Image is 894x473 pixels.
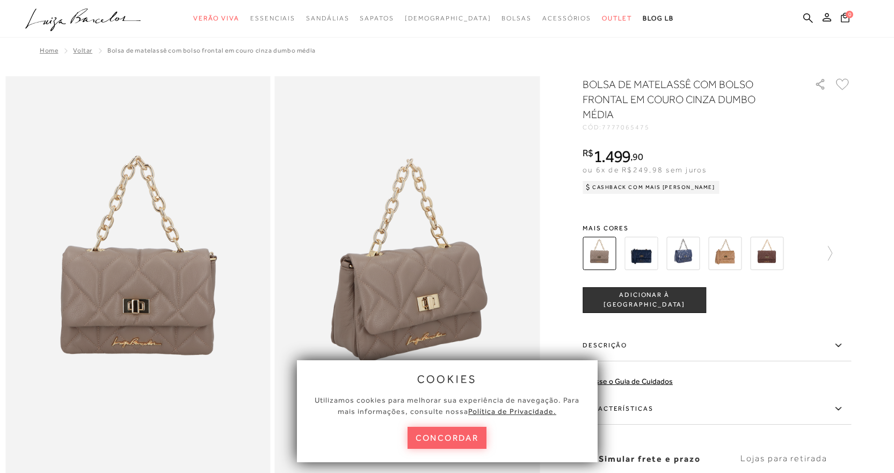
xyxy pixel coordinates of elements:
a: noSubCategoriesText [501,9,532,28]
span: 1.499 [593,147,631,166]
a: noSubCategoriesText [405,9,491,28]
a: Voltar [73,47,92,54]
a: BLOG LB [643,9,674,28]
span: Utilizamos cookies para melhorar sua experiência de navegação. Para mais informações, consulte nossa [315,396,579,416]
span: Outlet [602,14,632,22]
span: Acessórios [542,14,591,22]
img: BOLSA MÉDIA ALÇA CORRENTE AZUL MARINHO [666,237,700,270]
span: Essenciais [250,14,295,22]
a: noSubCategoriesText [360,9,394,28]
button: concordar [408,427,487,449]
span: cookies [417,373,477,385]
img: BOLSA MÉDIA ALÇA CORRENTE BEGE [708,237,742,270]
label: Descrição [583,330,851,361]
div: Cashback com Mais [PERSON_NAME] [583,181,719,194]
span: Mais cores [583,225,851,231]
h1: BOLSA DE MATELASSÊ COM BOLSO FRONTAL EM COURO CINZA DUMBO MÉDIA [583,77,784,122]
a: noSubCategoriesText [250,9,295,28]
span: 0 [846,11,853,18]
span: BLOG LB [643,14,674,22]
img: BOLSA MÉDIA ALÇA CORRENTE AZUL [624,237,658,270]
span: 90 [633,151,643,162]
a: noSubCategoriesText [193,9,239,28]
i: , [630,152,643,162]
a: noSubCategoriesText [542,9,591,28]
span: Bolsas [501,14,532,22]
span: [DEMOGRAPHIC_DATA] [405,14,491,22]
a: Política de Privacidade. [468,407,556,416]
a: noSubCategoriesText [306,9,349,28]
span: 7777065475 [602,123,650,131]
span: Sandálias [306,14,349,22]
img: BOLSA DE MATELASSÊ COM BOLSO FRONTAL EM COURO CINZA DUMBO MÉDIA [583,237,616,270]
div: CÓD: [583,124,797,130]
span: ou 6x de R$249,98 sem juros [583,165,707,174]
span: Sapatos [360,14,394,22]
a: noSubCategoriesText [602,9,632,28]
a: Acesse o Guia de Cuidados [583,377,673,385]
a: Home [40,47,58,54]
button: 0 [838,12,853,26]
img: BOLSA MÉDIA ALÇA CORRENTE CAFÉ [750,237,783,270]
label: Características [583,394,851,425]
span: BOLSA DE MATELASSÊ COM BOLSO FRONTAL EM COURO CINZA DUMBO MÉDIA [107,47,316,54]
button: ADICIONAR À [GEOGRAPHIC_DATA] [583,287,706,313]
span: ADICIONAR À [GEOGRAPHIC_DATA] [583,290,706,309]
span: Verão Viva [193,14,239,22]
i: R$ [583,148,593,158]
